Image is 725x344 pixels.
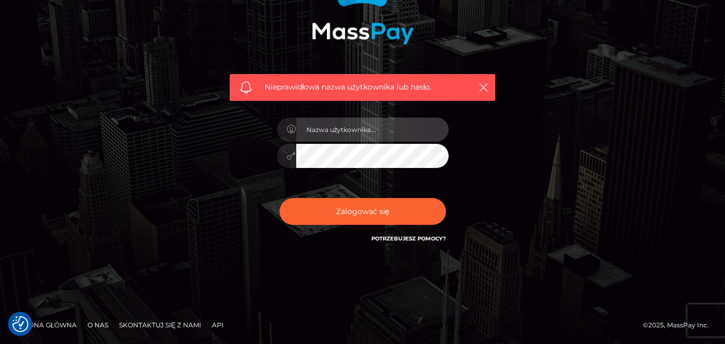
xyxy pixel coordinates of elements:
button: Preferencje zgody [12,316,28,332]
a: Skontaktuj się z nami [115,317,206,333]
a: Potrzebujesz pomocy? [371,235,446,242]
img: Odwiedź ponownie przycisk zgody [12,316,28,332]
a: API [208,317,228,333]
font: API [212,321,224,329]
font: O nas [87,321,108,329]
font: Strona główna [16,321,77,329]
font: Zalogować się [336,207,390,216]
a: O nas [83,317,113,333]
input: Nazwa użytkownika... [296,118,449,142]
button: Zalogować się [280,198,446,225]
font: Skontaktuj się z nami [119,321,201,329]
font: 2025, MassPay Inc. [648,321,709,329]
font: © [643,321,648,329]
font: Nieprawidłowa nazwa użytkownika lub hasło. [265,82,431,92]
a: Strona główna [12,317,81,333]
